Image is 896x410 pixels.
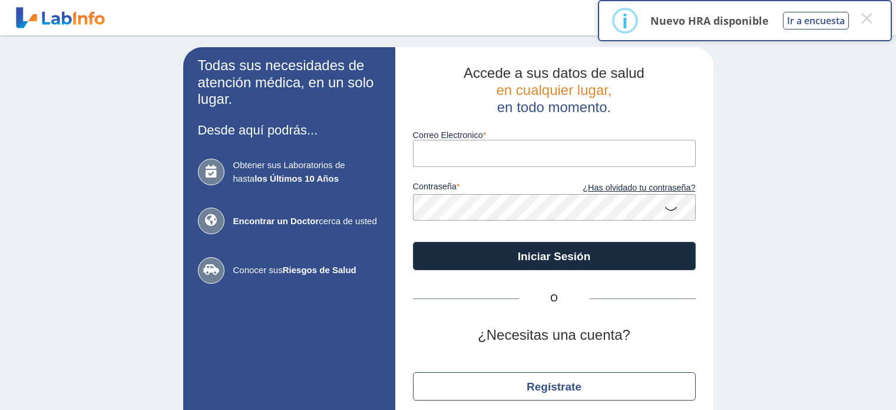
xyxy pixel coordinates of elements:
b: los Últimos 10 Años [254,173,339,183]
h3: Desde aquí podrás... [198,123,381,137]
div: i [622,10,628,31]
span: cerca de usted [233,215,381,228]
label: contraseña [413,182,554,195]
b: Riesgos de Salud [283,265,356,275]
span: Accede a sus datos de salud [464,65,644,81]
button: Ir a encuesta [783,12,849,29]
a: ¿Has olvidado tu contraseña? [554,182,696,195]
button: Iniciar Sesión [413,242,696,270]
p: Nuevo HRA disponible [650,14,769,28]
span: Obtener sus Laboratorios de hasta [233,159,381,185]
b: Encontrar un Doctor [233,216,319,226]
iframe: Help widget launcher [791,364,883,397]
span: en cualquier lugar, [496,82,611,98]
span: Conocer sus [233,264,381,277]
button: Regístrate [413,372,696,401]
button: Close this dialog [856,8,877,29]
label: Correo Electronico [413,130,696,140]
h2: ¿Necesitas una cuenta? [413,327,696,344]
h2: Todas sus necesidades de atención médica, en un solo lugar. [198,57,381,108]
span: en todo momento. [497,99,611,115]
span: O [519,291,590,306]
